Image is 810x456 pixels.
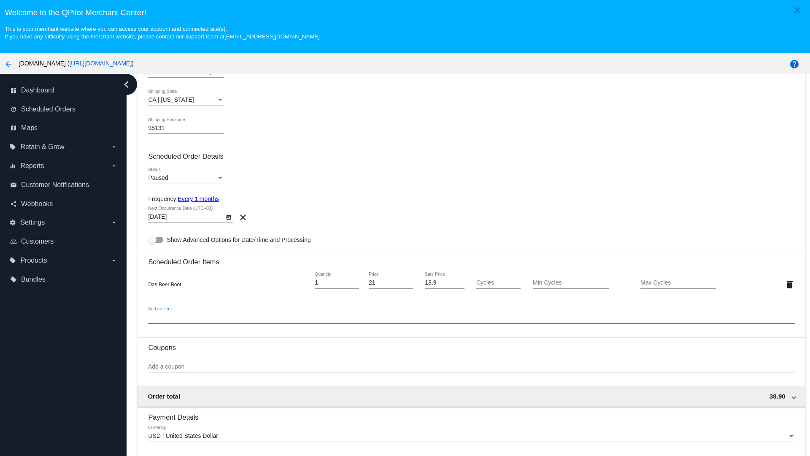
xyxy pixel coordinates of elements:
[111,163,117,169] i: arrow_drop_down
[5,8,805,17] h3: Welcome to the QPilot Merchant Center!
[20,143,64,151] span: Retain & Grow
[640,280,716,286] input: Max Cycles
[120,78,133,91] i: chevron_left
[21,276,46,283] span: Bundles
[21,200,53,208] span: Webhooks
[148,393,180,400] span: Order total
[9,257,16,264] i: local_offer
[10,235,117,248] a: people_outline Customers
[69,60,132,67] a: [URL][DOMAIN_NAME]
[148,96,194,103] span: CA | [US_STATE]
[148,314,795,321] input: Add an item
[111,144,117,150] i: arrow_drop_down
[10,87,17,94] i: dashboard
[10,238,17,245] i: people_outline
[369,280,413,286] input: Price
[9,144,16,150] i: local_offer
[111,219,117,226] i: arrow_drop_down
[111,257,117,264] i: arrow_drop_down
[5,26,319,40] small: This is your merchant website where you can access your account and connected site(s). If you hav...
[238,212,248,223] mat-icon: clear
[148,407,795,421] h3: Payment Details
[10,84,117,97] a: dashboard Dashboard
[792,5,802,15] mat-icon: close
[148,195,795,202] div: Frequency:
[20,257,47,264] span: Products
[10,106,17,113] i: update
[148,364,795,370] input: Add a coupon
[138,386,805,407] mat-expansion-panel-header: Order total 38.90
[21,106,76,113] span: Scheduled Orders
[19,60,134,67] span: [DOMAIN_NAME] ( )
[21,87,54,94] span: Dashboard
[476,280,521,286] input: Cycles
[148,252,795,266] h3: Scheduled Order Items
[224,33,320,40] a: [EMAIL_ADDRESS][DOMAIN_NAME]
[148,337,795,352] h3: Coupons
[21,181,89,189] span: Customer Notifications
[10,201,17,207] i: share
[224,212,233,221] button: Open calendar
[21,124,38,132] span: Maps
[10,273,117,286] a: local_offer Bundles
[148,432,218,439] span: USD | United States Dollar
[148,175,224,182] mat-select: Status
[148,433,795,440] mat-select: Currency
[20,219,45,226] span: Settings
[148,152,795,160] h3: Scheduled Order Details
[9,163,16,169] i: equalizer
[10,178,117,192] a: email Customer Notifications
[167,236,310,244] span: Show Advanced Options for Date/Time and Processing
[148,214,224,220] input: Next Occurrence Date (UTC+03)
[20,162,44,170] span: Reports
[9,219,16,226] i: settings
[10,276,17,283] i: local_offer
[785,280,795,290] mat-icon: delete
[148,97,224,103] mat-select: Shipping State
[10,103,117,116] a: update Scheduled Orders
[178,195,219,202] a: Every 1 months
[21,238,54,245] span: Customers
[315,280,359,286] input: Quantity
[148,125,224,132] input: Shipping Postcode
[425,280,464,286] input: Sale Price
[10,121,117,135] a: map Maps
[148,174,168,181] span: Paused
[10,182,17,188] i: email
[10,125,17,131] i: map
[533,280,609,286] input: Min Cycles
[769,393,786,400] span: 38.90
[3,59,13,69] mat-icon: arrow_back
[10,197,117,211] a: share Webhooks
[789,59,799,69] mat-icon: help
[148,282,181,288] span: Das Beer Boot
